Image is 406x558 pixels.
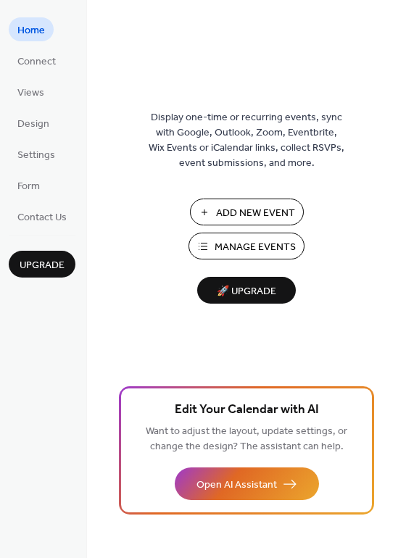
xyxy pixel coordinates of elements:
[17,179,40,194] span: Form
[149,110,344,171] span: Display one-time or recurring events, sync with Google, Outlook, Zoom, Eventbrite, Wix Events or ...
[190,199,304,225] button: Add New Event
[9,17,54,41] a: Home
[188,233,304,259] button: Manage Events
[9,49,65,72] a: Connect
[206,282,287,301] span: 🚀 Upgrade
[146,422,347,457] span: Want to adjust the layout, update settings, or change the design? The assistant can help.
[197,277,296,304] button: 🚀 Upgrade
[9,142,64,166] a: Settings
[215,240,296,255] span: Manage Events
[175,400,319,420] span: Edit Your Calendar with AI
[196,478,277,493] span: Open AI Assistant
[9,173,49,197] a: Form
[9,111,58,135] a: Design
[9,204,75,228] a: Contact Us
[17,117,49,132] span: Design
[175,467,319,500] button: Open AI Assistant
[17,54,56,70] span: Connect
[17,148,55,163] span: Settings
[9,251,75,278] button: Upgrade
[17,86,44,101] span: Views
[9,80,53,104] a: Views
[17,210,67,225] span: Contact Us
[20,258,65,273] span: Upgrade
[216,206,295,221] span: Add New Event
[17,23,45,38] span: Home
